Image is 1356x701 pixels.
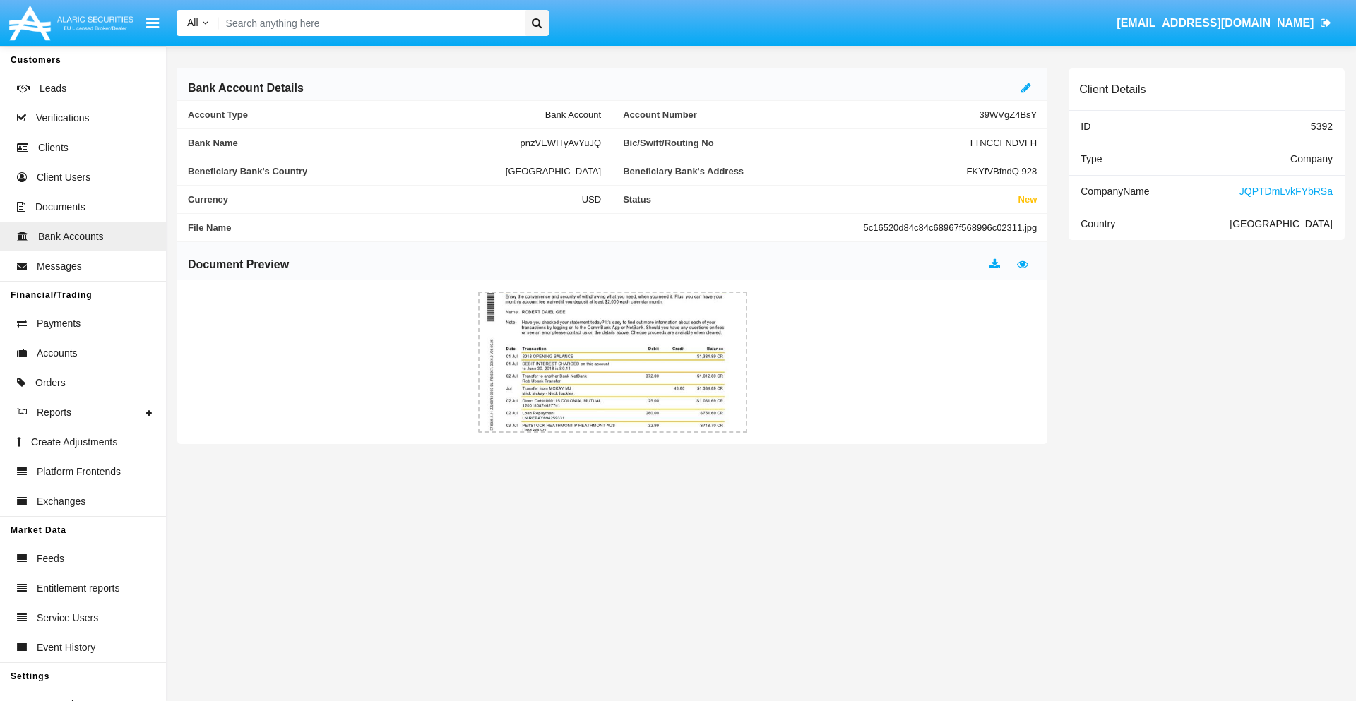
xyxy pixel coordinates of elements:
[623,166,966,176] span: Beneficiary Bank's Address
[1081,218,1115,229] span: Country
[1081,121,1090,132] span: ID
[187,17,198,28] span: All
[37,346,78,361] span: Accounts
[188,80,304,96] h6: Bank Account Details
[37,611,98,625] span: Service Users
[980,109,1037,120] span: 39WVgZ4BsY
[1239,186,1333,197] span: JQPTDmLvkFYbRSa
[967,166,1037,176] span: FKYfVBfndQ 928
[582,194,601,205] span: USD
[1117,17,1314,29] span: [EMAIL_ADDRESS][DOMAIN_NAME]
[623,138,968,148] span: Bic/Swift/Routing No
[37,259,82,274] span: Messages
[35,200,85,215] span: Documents
[37,405,71,420] span: Reports
[37,494,85,509] span: Exchanges
[7,2,136,44] img: Logo image
[219,10,520,36] input: Search
[188,222,863,233] span: File Name
[38,229,104,244] span: Bank Accounts
[37,581,120,596] span: Entitlement reports
[1081,186,1149,197] span: Company Name
[188,257,289,272] h6: Document Preview
[37,170,90,185] span: Client Users
[188,109,545,120] span: Account Type
[40,81,66,96] span: Leads
[37,465,121,479] span: Platform Frontends
[623,194,1018,205] span: Status
[1079,83,1146,96] h6: Client Details
[545,109,602,120] span: Bank Account
[506,166,601,176] span: [GEOGRAPHIC_DATA]
[623,109,979,120] span: Account Number
[35,376,66,390] span: Orders
[177,16,219,30] a: All
[38,140,69,155] span: Clients
[31,435,117,450] span: Create Adjustments
[863,222,1037,233] span: 5c16520d84c84c68967f568996c02311.jpg
[1311,121,1333,132] span: 5392
[968,138,1037,148] span: TTNCCFNDVFH
[188,138,520,148] span: Bank Name
[36,111,89,126] span: Verifications
[37,551,64,566] span: Feeds
[1110,4,1338,43] a: [EMAIL_ADDRESS][DOMAIN_NAME]
[1230,218,1333,229] span: [GEOGRAPHIC_DATA]
[1290,153,1333,164] span: Company
[188,166,506,176] span: Beneficiary Bank's Country
[520,138,601,148] span: pnzVEWITyAvYuJQ
[37,316,81,331] span: Payments
[1081,153,1102,164] span: Type
[37,640,95,655] span: Event History
[1018,194,1037,205] span: New
[188,194,582,205] span: Currency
